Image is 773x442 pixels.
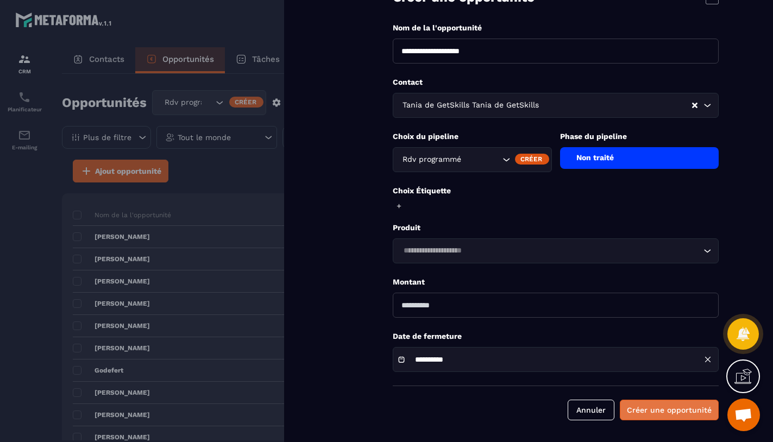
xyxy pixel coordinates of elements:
[400,245,701,257] input: Search for option
[393,93,719,118] div: Search for option
[393,238,719,263] div: Search for option
[692,102,697,110] button: Clear Selected
[560,131,719,142] p: Phase du pipeline
[393,331,719,342] p: Date de fermeture
[393,186,719,196] p: Choix Étiquette
[393,147,552,172] div: Search for option
[463,154,500,166] input: Search for option
[568,400,614,420] button: Annuler
[393,131,552,142] p: Choix du pipeline
[400,99,541,111] span: Tania de GetSkills Tania de GetSkills
[393,223,719,233] p: Produit
[393,277,719,287] p: Montant
[541,99,691,111] input: Search for option
[515,154,549,165] div: Créer
[400,154,463,166] span: Rdv programmé
[393,23,719,33] p: Nom de la l'opportunité
[393,77,719,87] p: Contact
[620,400,719,420] button: Créer une opportunité
[727,399,760,431] a: Ouvrir le chat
